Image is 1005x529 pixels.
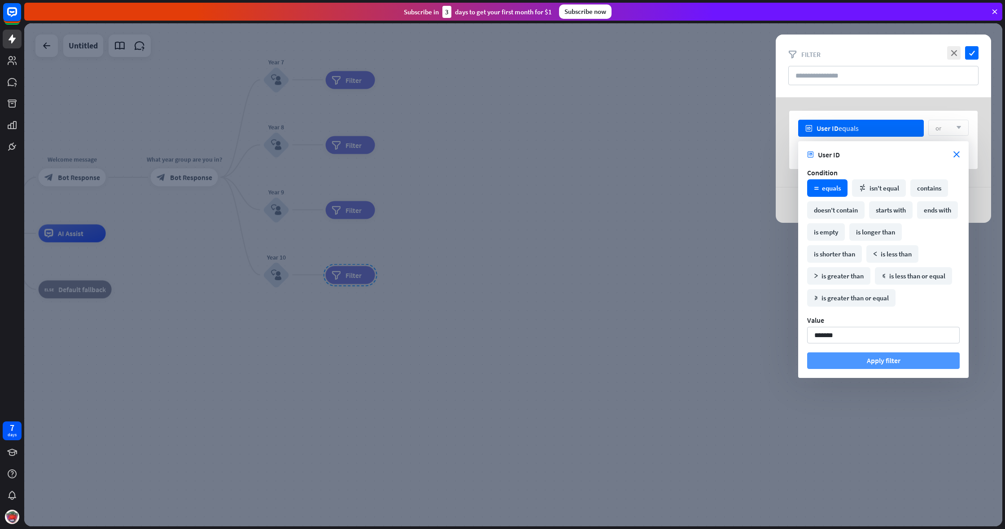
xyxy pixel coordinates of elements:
[7,4,34,30] button: Open LiveChat chat widget
[442,6,451,18] div: 3
[807,201,865,219] div: doesn't contain
[869,201,913,219] div: starts with
[807,267,870,285] div: is greater than
[807,352,960,369] button: Apply filter
[952,125,961,130] i: arrow_down
[852,179,906,197] div: isn't equal
[814,296,818,300] i: math_greater_or_equal
[814,186,819,191] i: math_equal
[807,289,896,307] div: is greater than or equal
[859,184,866,192] i: math_not_equal
[882,274,886,278] i: math_less_or_equal
[817,124,839,133] span: User ID
[866,245,918,263] div: is less than
[849,223,902,241] div: is longer than
[805,125,812,132] i: id
[814,274,818,278] i: math_greater
[947,46,961,60] i: close
[10,424,14,432] div: 7
[965,46,979,60] i: check
[917,201,958,219] div: ends with
[935,124,941,132] span: or
[873,252,878,256] i: math_less
[801,50,821,59] span: Filter
[807,168,960,177] div: Condition
[807,223,845,241] div: is empty
[910,179,948,197] div: contains
[8,432,17,438] div: days
[875,267,952,285] div: is less than or equal
[953,152,960,158] i: close
[807,152,813,158] i: id
[807,245,862,263] div: is shorter than
[807,179,848,197] div: equals
[818,150,953,159] span: User ID
[817,124,859,133] div: equals
[559,4,612,19] div: Subscribe now
[3,421,22,440] a: 7 days
[788,51,797,59] i: filter
[404,6,552,18] div: Subscribe in days to get your first month for $1
[807,316,960,325] div: Value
